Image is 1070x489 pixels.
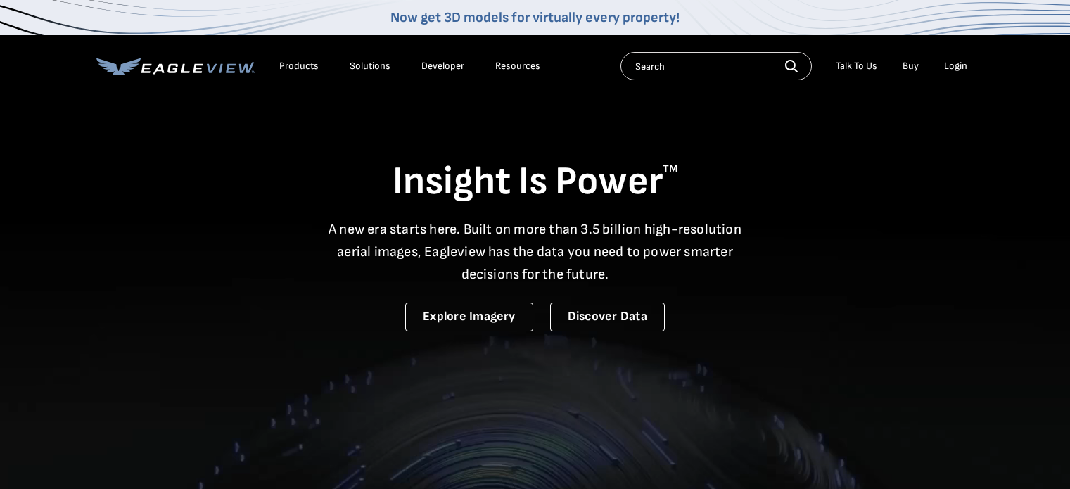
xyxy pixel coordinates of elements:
div: Login [944,60,967,72]
a: Now get 3D models for virtually every property! [390,9,680,26]
sup: TM [663,163,678,176]
a: Discover Data [550,303,665,331]
p: A new era starts here. Built on more than 3.5 billion high-resolution aerial images, Eagleview ha... [320,218,751,286]
a: Buy [903,60,919,72]
a: Developer [421,60,464,72]
div: Products [279,60,319,72]
div: Solutions [350,60,390,72]
h1: Insight Is Power [96,158,974,207]
a: Explore Imagery [405,303,533,331]
div: Talk To Us [836,60,877,72]
input: Search [620,52,812,80]
div: Resources [495,60,540,72]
